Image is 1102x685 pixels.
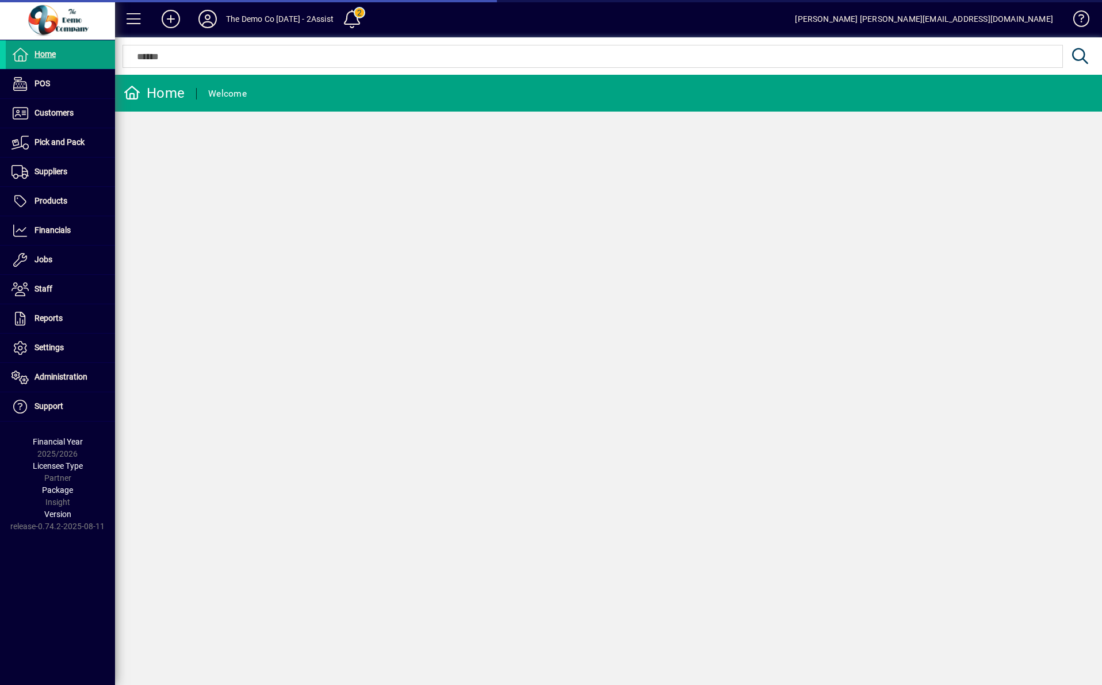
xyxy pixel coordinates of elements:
[6,304,115,333] a: Reports
[6,99,115,128] a: Customers
[42,485,73,495] span: Package
[152,9,189,29] button: Add
[35,108,74,117] span: Customers
[6,187,115,216] a: Products
[208,85,247,103] div: Welcome
[44,510,71,519] span: Version
[35,79,50,88] span: POS
[6,363,115,392] a: Administration
[35,167,67,176] span: Suppliers
[33,461,83,470] span: Licensee Type
[6,392,115,421] a: Support
[35,343,64,352] span: Settings
[6,275,115,304] a: Staff
[35,313,63,323] span: Reports
[6,246,115,274] a: Jobs
[33,437,83,446] span: Financial Year
[6,216,115,245] a: Financials
[795,10,1053,28] div: [PERSON_NAME] [PERSON_NAME][EMAIL_ADDRESS][DOMAIN_NAME]
[35,284,52,293] span: Staff
[35,196,67,205] span: Products
[6,334,115,362] a: Settings
[124,84,185,102] div: Home
[1065,2,1088,40] a: Knowledge Base
[35,255,52,264] span: Jobs
[189,9,226,29] button: Profile
[6,158,115,186] a: Suppliers
[35,137,85,147] span: Pick and Pack
[6,70,115,98] a: POS
[35,49,56,59] span: Home
[35,401,63,411] span: Support
[226,10,334,28] div: The Demo Co [DATE] - 2Assist
[6,128,115,157] a: Pick and Pack
[35,372,87,381] span: Administration
[35,225,71,235] span: Financials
